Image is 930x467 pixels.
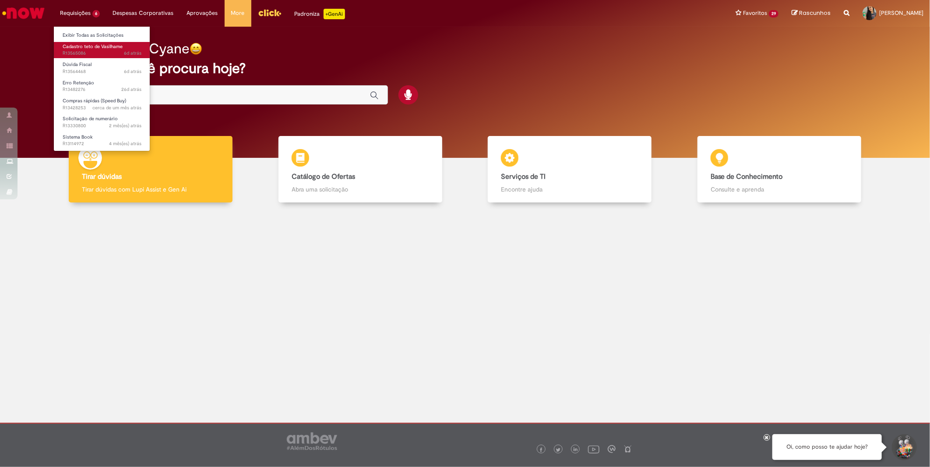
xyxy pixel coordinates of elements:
b: Serviços de TI [501,172,546,181]
span: 6d atrás [124,50,141,56]
div: Oi, como posso te ajudar hoje? [772,434,882,460]
span: R13330800 [63,122,141,129]
span: Aprovações [187,9,218,17]
a: Aberto R13482276 : Erro Retenção [54,78,150,94]
button: Iniciar Conversa de Suporte [891,434,917,460]
time: 25/09/2025 08:21:58 [124,50,141,56]
img: logo_footer_youtube.png [588,443,599,455]
a: Aberto R13428253 : Compras rápidas (Speed Buy) [54,96,150,112]
span: Cadastro teto de Vasilhame [63,43,123,50]
p: +GenAi [324,9,345,19]
p: Abra uma solicitação [292,185,429,194]
a: Aberto R13114972 : Sistema Book [54,132,150,149]
time: 19/08/2025 11:58:04 [92,105,141,111]
time: 28/07/2025 17:57:53 [109,122,141,129]
p: Consulte e aprenda [711,185,848,194]
b: Catálogo de Ofertas [292,172,355,181]
time: 24/09/2025 17:31:17 [124,68,141,75]
span: R13428253 [63,105,141,112]
img: logo_footer_ambev_rotulo_gray.png [287,432,337,450]
h2: O que você procura hoje? [81,61,849,76]
b: Base de Conhecimento [711,172,783,181]
span: Requisições [60,9,91,17]
a: Aberto R13330800 : Solicitação de numerário [54,114,150,130]
ul: Requisições [53,26,150,151]
img: logo_footer_naosei.png [624,445,632,453]
a: Serviços de TI Encontre ajuda [465,136,675,203]
span: Rascunhos [799,9,831,17]
time: 30/05/2025 16:35:09 [109,140,141,147]
span: Favoritos [743,9,767,17]
img: logo_footer_facebook.png [539,448,543,452]
p: Encontre ajuda [501,185,638,194]
img: ServiceNow [1,4,46,22]
span: 6 [92,10,100,17]
time: 04/09/2025 16:30:21 [121,86,141,93]
span: Erro Retenção [63,80,94,86]
span: Sistema Book [63,134,93,140]
a: Aberto R13565086 : Cadastro teto de Vasilhame [54,42,150,58]
span: 26d atrás [121,86,141,93]
img: logo_footer_linkedin.png [574,447,578,453]
span: Compras rápidas (Speed Buy) [63,98,126,104]
div: Padroniza [295,9,345,19]
span: 2 mês(es) atrás [109,122,141,129]
a: Catálogo de Ofertas Abra uma solicitação [256,136,465,203]
p: Tirar dúvidas com Lupi Assist e Gen Ai [82,185,219,194]
a: Base de Conhecimento Consulte e aprenda [675,136,884,203]
span: cerca de um mês atrás [92,105,141,111]
span: 4 mês(es) atrás [109,140,141,147]
a: Tirar dúvidas Tirar dúvidas com Lupi Assist e Gen Ai [46,136,256,203]
span: R13565086 [63,50,141,57]
img: happy-face.png [190,42,202,55]
span: 29 [769,10,779,17]
span: 6d atrás [124,68,141,75]
span: More [231,9,245,17]
span: R13114972 [63,140,141,147]
span: R13482276 [63,86,141,93]
span: Solicitação de numerário [63,115,118,122]
span: Dúvida Fiscal [63,61,92,68]
span: R13564468 [63,68,141,75]
b: Tirar dúvidas [82,172,122,181]
a: Rascunhos [792,9,831,17]
span: [PERSON_NAME] [879,9,923,17]
a: Aberto R13564468 : Dúvida Fiscal [54,60,150,76]
img: logo_footer_twitter.png [556,448,560,452]
span: Despesas Corporativas [113,9,174,17]
a: Exibir Todas as Solicitações [54,31,150,40]
img: click_logo_yellow_360x200.png [258,6,282,19]
img: logo_footer_workplace.png [608,445,616,453]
